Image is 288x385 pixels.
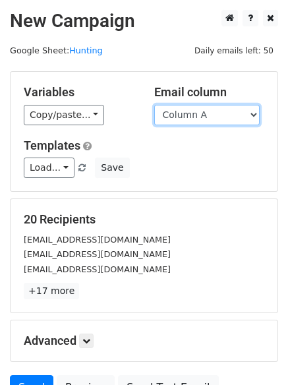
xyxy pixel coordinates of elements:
button: Save [95,158,129,178]
h5: 20 Recipients [24,212,264,227]
h5: Advanced [24,334,264,348]
a: Load... [24,158,74,178]
a: Daily emails left: 50 [190,45,278,55]
h5: Variables [24,85,134,100]
h2: New Campaign [10,10,278,32]
h5: Email column [154,85,265,100]
small: Google Sheet: [10,45,103,55]
iframe: Chat Widget [222,322,288,385]
a: Templates [24,138,80,152]
small: [EMAIL_ADDRESS][DOMAIN_NAME] [24,249,171,259]
span: Daily emails left: 50 [190,44,278,58]
a: Copy/paste... [24,105,104,125]
a: +17 more [24,283,79,299]
small: [EMAIL_ADDRESS][DOMAIN_NAME] [24,264,171,274]
a: Hunting [69,45,102,55]
small: [EMAIL_ADDRESS][DOMAIN_NAME] [24,235,171,245]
